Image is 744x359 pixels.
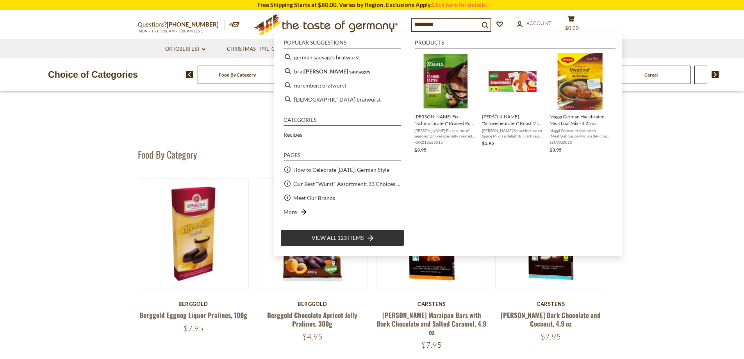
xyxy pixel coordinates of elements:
[644,72,658,78] a: Cereal
[284,117,401,126] li: Categories
[138,179,249,289] img: Berggold Eggnog Liquor Pralines, 100g
[546,50,614,157] li: Maggi German Hackbraten Meat Loaf Mix - 3.25 oz.
[138,20,225,30] p: Questions?
[165,45,205,54] a: Oktoberfest
[186,71,193,78] img: previous arrow
[550,113,611,127] span: Maggi German Hackbraten Meat Loaf Mix - 3.25 oz.
[712,71,719,78] img: next arrow
[167,21,219,28] a: [PHONE_NUMBER]
[284,40,401,48] li: Popular suggestions
[302,332,323,341] span: $4.95
[550,53,611,154] a: Maggi German Hackbraten Meat Loaf MixMaggi German Hackbraten Meat Loaf Mix - 3.25 oz.Maggi German...
[183,323,203,333] span: $7.95
[414,147,426,153] span: $3.95
[550,147,562,153] span: $3.95
[138,148,197,160] h1: Food By Category
[414,139,476,145] span: KRX212623515
[482,113,543,127] span: [PERSON_NAME] "Schweinebraten" Roast Mix Sauce Cubes, 3 pack
[219,72,256,78] a: Food By Category
[482,140,494,146] span: $5.95
[484,53,541,110] img: Knorr "Schweinebraten" Roast Mix Sauce Cubes
[280,191,404,205] li: Meet Our Brands
[267,310,357,328] a: Berggold Chocolate Apricot Jelly Pralines, 300g
[280,78,404,92] li: nuremberg bratwurst
[541,332,561,341] span: $7.95
[550,128,611,139] span: Maggi German Hackbraten (Meatloaf) Sauce Mix is a delicious sauce mix that is easily prepared and...
[280,64,404,78] li: bratwurst sausages
[560,15,583,35] button: $0.00
[432,1,487,8] a: Click here for details.
[495,301,607,307] div: Carstens
[312,234,364,242] span: View all 123 items
[138,301,249,307] div: Berggold
[280,163,404,177] li: How to Celebrate [DATE], German Style
[293,165,389,174] a: How to Celebrate [DATE], German Style
[415,40,616,48] li: Products
[138,29,204,33] span: MON - FRI, 9:00AM - 5:00PM (EST)
[414,113,476,127] span: [PERSON_NAME] Fix "Schmorbraten" Braised Pork Roast Sauce Mix, 1 oz.
[550,139,611,145] span: SEMAG0010
[280,50,404,64] li: german sausages bratwurst
[280,92,404,106] li: german bratwurst
[526,20,551,26] span: Account
[280,230,404,246] li: View all 123 items
[284,152,401,161] li: Pages
[280,177,404,191] li: Our Best "Wurst" Assortment: 33 Choices For The Grillabend
[517,19,551,28] a: Account
[411,50,479,157] li: Knorr Fix "Schmorbraten" Braised Pork Roast Sauce Mix, 1 oz.
[414,53,476,154] a: Knorr Braised Pork Sauce Mix[PERSON_NAME] Fix "Schmorbraten" Braised Pork Roast Sauce Mix, 1 oz.[...
[304,67,370,76] b: [PERSON_NAME] sausages
[274,32,622,256] div: Instant Search Results
[417,53,473,110] img: Knorr Braised Pork Sauce Mix
[482,128,543,139] span: [PERSON_NAME] Schweinebraten Sauce Mix is a delightful, rich sauce perfect for pork. Simply add w...
[501,310,601,328] a: [PERSON_NAME] Dark Chocolate and Coconut, 4.9 oz
[377,310,486,337] a: [PERSON_NAME] Marzipan Bars with Dark Chocolate and Salted Caramel, 4.9 oz
[280,205,404,219] li: More
[376,301,487,307] div: Carstens
[552,53,608,110] img: Maggi German Hackbraten Meat Loaf Mix
[257,179,368,289] img: Berggold Chocolate Apricot Jelly Pralines, 300g
[139,310,247,320] a: Berggold Eggnog Liquor Pralines, 100g
[293,193,335,202] a: Meet Our Brands
[257,301,368,307] div: Berggold
[421,340,442,350] span: $7.95
[227,45,294,54] a: Christmas - PRE-ORDER
[280,127,404,141] li: Recipes
[565,25,579,31] span: $0.00
[482,53,543,154] a: Knorr "Schweinebraten" Roast Mix Sauce Cubes[PERSON_NAME] "Schweinebraten" Roast Mix Sauce Cubes,...
[479,50,546,157] li: Knorr "Schweinebraten" Roast Mix Sauce Cubes, 3 pack
[293,179,401,188] a: Our Best "Wurst" Assortment: 33 Choices For The Grillabend
[414,128,476,139] span: [PERSON_NAME] Fix is a line of seasoning mixes specially created to flavor specific dishes. With ...
[284,130,302,139] a: Recipes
